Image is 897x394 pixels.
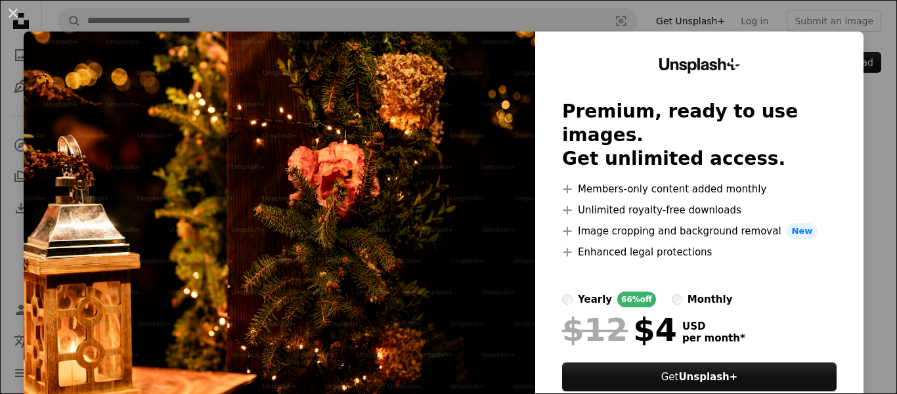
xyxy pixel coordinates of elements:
[562,100,837,171] h2: Premium, ready to use images. Get unlimited access.
[787,223,818,239] span: New
[562,223,837,239] li: Image cropping and background removal
[562,313,677,347] div: $4
[562,181,837,197] li: Members-only content added monthly
[688,292,733,307] div: monthly
[672,294,682,305] input: monthly
[682,320,745,332] span: USD
[562,244,837,260] li: Enhanced legal protections
[562,294,573,305] input: yearly66%off
[678,371,737,383] strong: Unsplash+
[562,202,837,218] li: Unlimited royalty-free downloads
[682,332,745,344] span: per month *
[617,292,656,307] div: 66% off
[562,362,837,391] button: GetUnsplash+
[562,313,628,347] span: $12
[578,292,612,307] div: yearly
